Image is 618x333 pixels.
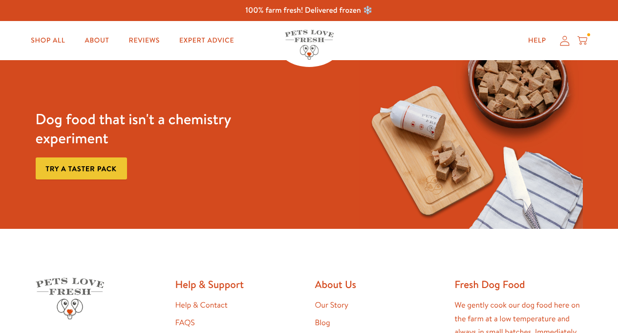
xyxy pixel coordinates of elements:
h2: Help & Support [175,278,303,291]
a: Reviews [121,31,168,50]
h2: About Us [315,278,443,291]
a: Try a taster pack [36,157,127,179]
a: Help [520,31,554,50]
img: Fussy [359,60,582,229]
a: Blog [315,317,330,328]
a: Help & Contact [175,300,228,311]
a: Shop All [23,31,73,50]
h2: Fresh Dog Food [455,278,583,291]
h3: Dog food that isn't a chemistry experiment [36,110,259,148]
a: FAQS [175,317,195,328]
img: Pets Love Fresh [36,278,104,319]
a: Our Story [315,300,349,311]
a: Expert Advice [171,31,242,50]
a: About [77,31,117,50]
img: Pets Love Fresh [285,30,334,60]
